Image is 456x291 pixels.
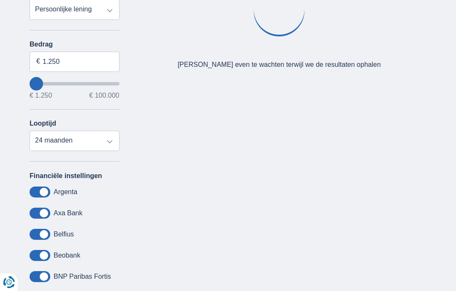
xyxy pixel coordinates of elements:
label: Bedrag [30,41,119,48]
label: Looptijd [30,120,56,127]
label: Argenta [54,188,77,196]
span: € [36,57,40,66]
span: € 1.250 [30,92,52,99]
label: Belfius [54,231,74,238]
label: Beobank [54,252,80,259]
span: € 100.000 [89,92,119,99]
input: wantToBorrow [30,82,119,85]
label: BNP Paribas Fortis [54,273,111,280]
div: [PERSON_NAME] even te wachten terwijl we de resultaten ophalen [178,60,381,70]
label: Axa Bank [54,209,82,217]
label: Financiële instellingen [30,172,102,180]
